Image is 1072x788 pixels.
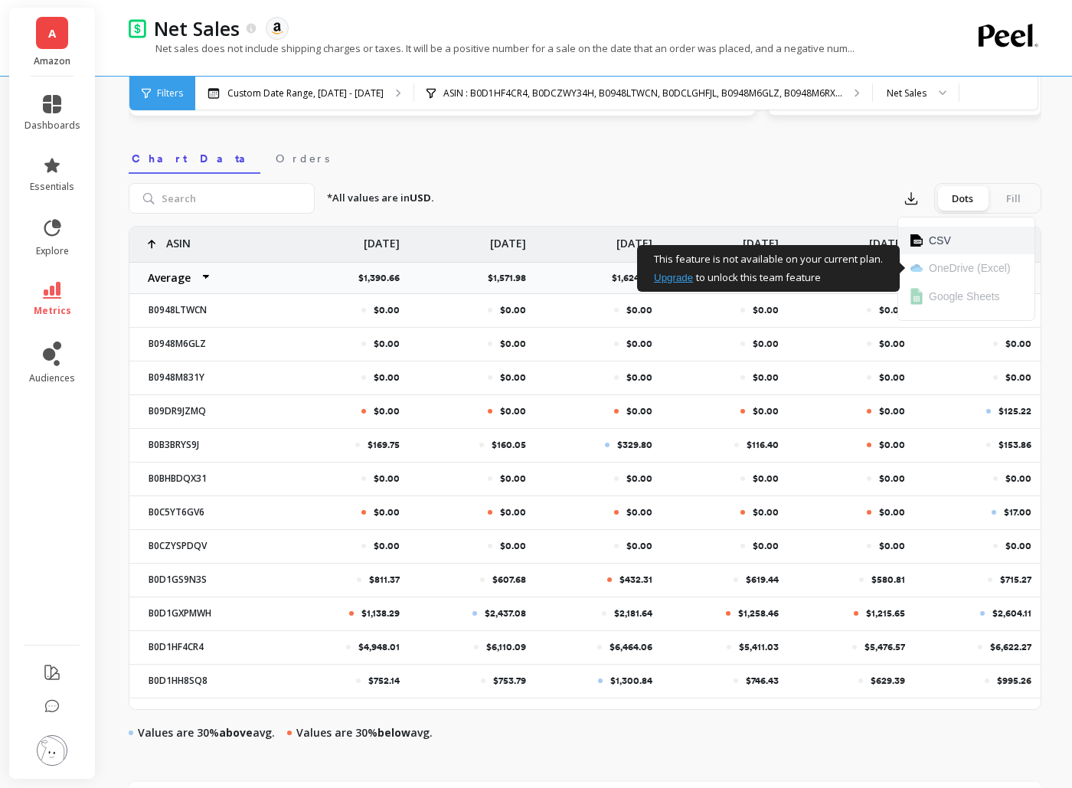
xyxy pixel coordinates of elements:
p: [DATE] [616,227,652,251]
p: $2,413.56 [359,708,400,721]
span: explore [36,245,69,257]
p: $1,138.29 [361,607,400,620]
p: $0.00 [753,304,779,316]
div: Net Sales [887,86,927,100]
img: profile picture [37,735,67,766]
p: $746.43 [746,675,779,687]
p: $0.00 [753,405,779,417]
p: $1,571.98 [488,272,535,284]
p: $0.00 [500,506,526,518]
p: $2,090.36 [482,708,526,721]
p: $0.00 [753,540,779,552]
span: to unlock this team feature [696,270,821,286]
p: B09DR9JZMQ [139,405,273,417]
p: $0.00 [879,338,905,350]
p: $17.00 [1004,506,1031,518]
span: audiences [29,372,75,384]
p: $0.00 [879,371,905,384]
p: Values are 30% avg. [296,725,433,741]
p: $752.14 [368,675,400,687]
p: $0.00 [753,371,779,384]
p: $0.00 [500,405,526,417]
p: $1,215.65 [866,607,905,620]
p: B0BHBDQX31 [139,472,273,485]
p: $0.00 [1005,472,1031,485]
p: $0.00 [500,540,526,552]
p: $811.37 [369,574,400,586]
p: B0948M831Y [139,371,273,384]
p: $715.27 [1000,574,1031,586]
p: $6,464.06 [610,641,652,653]
button: Upgrade [654,272,693,283]
p: B0948LTWCN [139,304,273,316]
p: [DATE] [364,227,400,251]
span: Google Sheets [929,289,1000,304]
p: $0.00 [626,540,652,552]
p: $5,476.57 [864,641,905,653]
p: $6,622.27 [990,641,1031,653]
span: essentials [30,181,74,193]
p: $619.44 [746,574,779,586]
p: $125.22 [998,405,1031,417]
p: [DATE] [490,227,526,251]
img: option icon [910,288,923,305]
p: B0DCLGHFJL [139,708,273,721]
p: $0.00 [374,338,400,350]
p: $0.00 [500,304,526,316]
p: $607.68 [492,574,526,586]
p: $0.00 [879,405,905,417]
p: $0.00 [1005,540,1031,552]
p: $0.00 [374,540,400,552]
strong: above [219,725,253,740]
p: $0.00 [374,506,400,518]
nav: Tabs [129,139,1041,174]
p: $329.80 [617,439,652,451]
p: $1,836.13 [740,708,779,721]
p: B0D1GS9N3S [139,574,273,586]
p: $0.00 [879,439,905,451]
input: Search [129,183,315,214]
p: $0.00 [626,506,652,518]
p: $0.00 [879,506,905,518]
p: $0.00 [1005,338,1031,350]
p: $0.00 [879,540,905,552]
p: B0CZYSPDQV [139,540,273,552]
p: $0.00 [626,371,652,384]
p: $753.79 [493,675,526,687]
p: $2,181.64 [614,607,652,620]
p: B0D1GXPMWH [139,607,273,620]
p: $995.26 [997,675,1031,687]
p: $160.05 [492,439,526,451]
strong: below [377,725,410,740]
p: $0.00 [753,338,779,350]
p: $0.00 [626,338,652,350]
p: $580.81 [871,574,905,586]
p: $2,370.08 [610,708,652,721]
img: option icon [910,264,923,272]
p: $0.00 [879,304,905,316]
p: *All values are in [327,191,434,206]
p: $2,100.48 [864,708,905,721]
p: $0.00 [374,304,400,316]
p: $2,604.11 [992,607,1031,620]
p: $0.00 [374,405,400,417]
p: Values are 30% avg. [138,725,275,741]
p: $1,300.84 [610,675,652,687]
p: $0.00 [500,472,526,485]
p: B0B3BRYS9J [139,439,273,451]
span: A [48,25,56,42]
p: $432.31 [619,574,652,586]
span: OneDrive (Excel) [929,260,1011,276]
p: $0.00 [626,472,652,485]
p: ASIN [166,227,191,251]
span: metrics [34,305,71,317]
p: $1,624.22 [612,272,662,284]
p: [DATE] [743,227,779,251]
p: $0.00 [500,338,526,350]
p: Net Sales [154,15,240,41]
p: $4,948.01 [358,641,400,653]
p: $0.00 [374,472,400,485]
span: Chart Data [132,151,257,166]
p: $0.00 [374,371,400,384]
p: B0D1HH8SQ8 [139,675,273,687]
